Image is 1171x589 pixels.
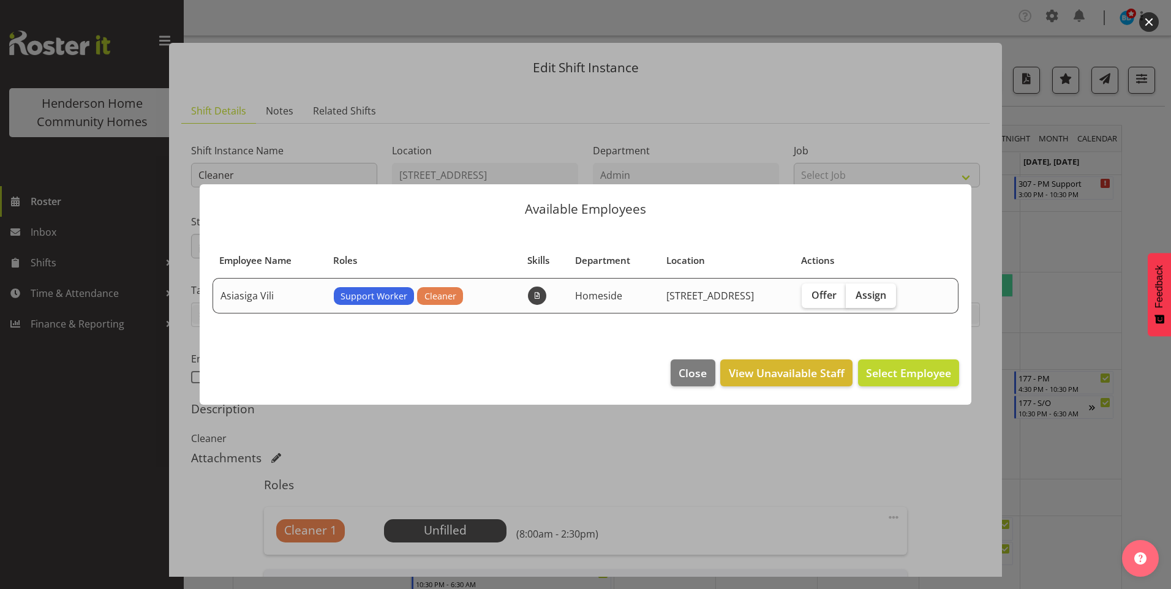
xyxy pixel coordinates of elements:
[666,289,754,302] span: [STREET_ADDRESS]
[1148,253,1171,336] button: Feedback - Show survey
[212,203,959,216] p: Available Employees
[856,289,886,301] span: Assign
[811,289,837,301] span: Offer
[858,359,959,386] button: Select Employee
[720,359,852,386] button: View Unavailable Staff
[219,253,319,268] div: Employee Name
[575,289,622,302] span: Homeside
[213,278,326,313] td: Asiasiga Vili
[729,365,845,381] span: View Unavailable Staff
[666,253,788,268] div: Location
[333,253,513,268] div: Roles
[341,290,407,303] span: Support Worker
[671,359,715,386] button: Close
[866,366,951,380] span: Select Employee
[424,290,456,303] span: Cleaner
[1134,552,1147,565] img: help-xxl-2.png
[801,253,931,268] div: Actions
[1154,265,1165,308] span: Feedback
[679,365,707,381] span: Close
[575,253,652,268] div: Department
[527,253,561,268] div: Skills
